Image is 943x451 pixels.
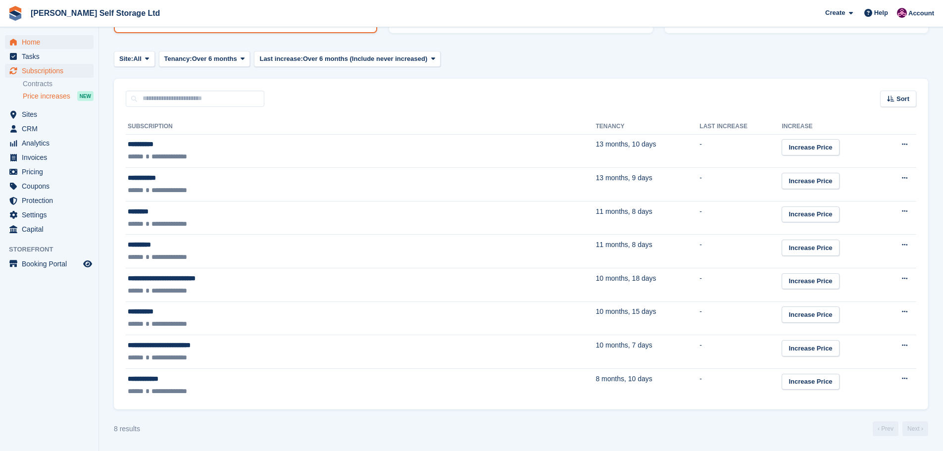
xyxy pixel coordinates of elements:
[782,240,839,256] a: Increase Price
[5,222,94,236] a: menu
[596,375,652,383] span: 8 months, 10 days
[874,8,888,18] span: Help
[699,119,782,135] th: Last increase
[896,94,909,104] span: Sort
[699,168,782,201] td: -
[9,245,99,254] span: Storefront
[782,139,839,155] a: Increase Price
[22,150,81,164] span: Invoices
[782,173,839,189] a: Increase Price
[22,35,81,49] span: Home
[908,8,934,18] span: Account
[596,274,656,282] span: 10 months, 18 days
[5,165,94,179] a: menu
[77,91,94,101] div: NEW
[5,208,94,222] a: menu
[5,35,94,49] a: menu
[782,306,839,323] a: Increase Price
[22,107,81,121] span: Sites
[22,50,81,63] span: Tasks
[5,107,94,121] a: menu
[596,140,656,148] span: 13 months, 10 days
[22,136,81,150] span: Analytics
[699,335,782,369] td: -
[27,5,164,21] a: [PERSON_NAME] Self Storage Ltd
[902,421,928,436] a: Next
[22,165,81,179] span: Pricing
[699,201,782,235] td: -
[699,368,782,401] td: -
[596,174,652,182] span: 13 months, 9 days
[22,179,81,193] span: Coupons
[22,222,81,236] span: Capital
[23,92,70,101] span: Price increases
[23,79,94,89] a: Contracts
[22,208,81,222] span: Settings
[782,206,839,223] a: Increase Price
[825,8,845,18] span: Create
[782,374,839,390] a: Increase Price
[259,54,302,64] span: Last increase:
[159,51,250,67] button: Tenancy: Over 6 months
[22,257,81,271] span: Booking Portal
[873,421,898,436] a: Previous
[5,194,94,207] a: menu
[897,8,907,18] img: Lydia Wild
[596,341,652,349] span: 10 months, 7 days
[699,301,782,335] td: -
[22,122,81,136] span: CRM
[596,307,656,315] span: 10 months, 15 days
[5,150,94,164] a: menu
[114,424,140,434] div: 8 results
[596,119,699,135] th: Tenancy
[782,340,839,356] a: Increase Price
[596,241,652,249] span: 11 months, 8 days
[82,258,94,270] a: Preview store
[22,64,81,78] span: Subscriptions
[23,91,94,101] a: Price increases NEW
[254,51,441,67] button: Last increase: Over 6 months (Include never increased)
[5,64,94,78] a: menu
[133,54,142,64] span: All
[699,134,782,168] td: -
[303,54,427,64] span: Over 6 months (Include never increased)
[5,257,94,271] a: menu
[119,54,133,64] span: Site:
[782,273,839,290] a: Increase Price
[192,54,237,64] span: Over 6 months
[596,207,652,215] span: 11 months, 8 days
[5,50,94,63] a: menu
[871,421,930,436] nav: Page
[5,122,94,136] a: menu
[782,119,881,135] th: Increase
[5,179,94,193] a: menu
[699,268,782,302] td: -
[8,6,23,21] img: stora-icon-8386f47178a22dfd0bd8f6a31ec36ba5ce8667c1dd55bd0f319d3a0aa187defe.svg
[114,51,155,67] button: Site: All
[164,54,192,64] span: Tenancy:
[126,119,596,135] th: Subscription
[699,235,782,268] td: -
[5,136,94,150] a: menu
[22,194,81,207] span: Protection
